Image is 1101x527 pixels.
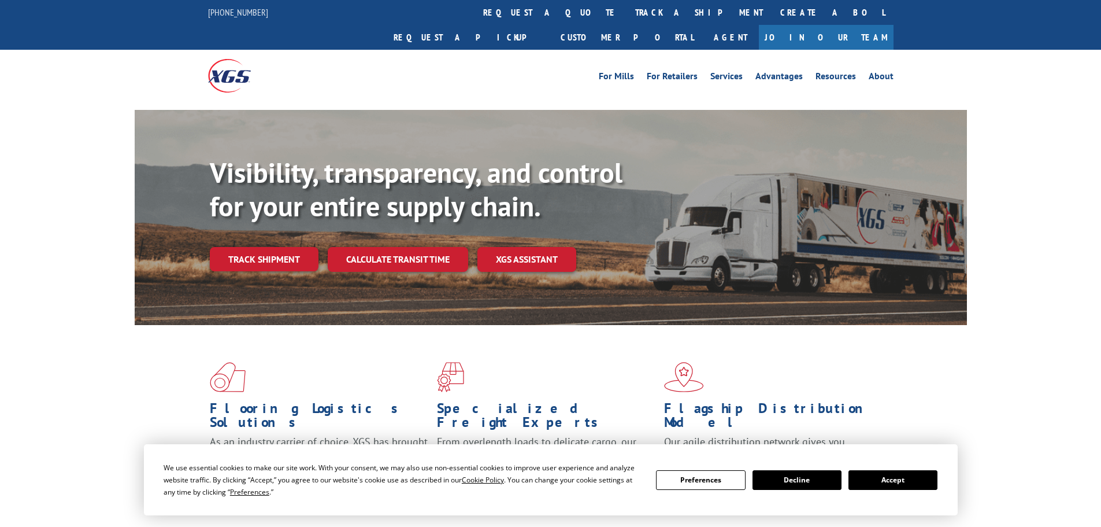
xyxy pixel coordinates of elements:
[437,362,464,392] img: xgs-icon-focused-on-flooring-red
[210,154,622,224] b: Visibility, transparency, and control for your entire supply chain.
[437,401,655,435] h1: Specialized Freight Experts
[702,25,759,50] a: Agent
[664,362,704,392] img: xgs-icon-flagship-distribution-model-red
[144,444,958,515] div: Cookie Consent Prompt
[755,72,803,84] a: Advantages
[210,362,246,392] img: xgs-icon-total-supply-chain-intelligence-red
[710,72,743,84] a: Services
[869,72,894,84] a: About
[815,72,856,84] a: Resources
[385,25,552,50] a: Request a pickup
[208,6,268,18] a: [PHONE_NUMBER]
[164,462,642,498] div: We use essential cookies to make our site work. With your consent, we may also use non-essential ...
[752,470,841,490] button: Decline
[328,247,468,272] a: Calculate transit time
[552,25,702,50] a: Customer Portal
[477,247,576,272] a: XGS ASSISTANT
[664,435,877,462] span: Our agile distribution network gives you nationwide inventory management on demand.
[230,487,269,497] span: Preferences
[647,72,698,84] a: For Retailers
[656,470,745,490] button: Preferences
[848,470,937,490] button: Accept
[462,475,504,485] span: Cookie Policy
[664,401,883,435] h1: Flagship Distribution Model
[599,72,634,84] a: For Mills
[210,401,428,435] h1: Flooring Logistics Solutions
[437,435,655,487] p: From overlength loads to delicate cargo, our experienced staff knows the best way to move your fr...
[210,247,318,271] a: Track shipment
[759,25,894,50] a: Join Our Team
[210,435,428,476] span: As an industry carrier of choice, XGS has brought innovation and dedication to flooring logistics...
